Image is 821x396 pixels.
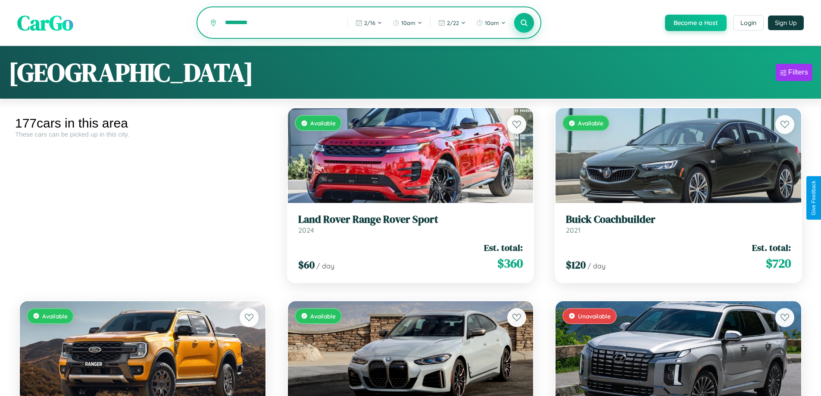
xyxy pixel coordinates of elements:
span: 10am [485,19,499,26]
div: Give Feedback [811,181,817,215]
span: 10am [401,19,415,26]
h3: Buick Coachbuilder [566,213,791,226]
span: Available [42,312,68,320]
span: $ 120 [566,258,586,272]
button: 2/22 [434,16,470,30]
span: 2021 [566,226,581,234]
div: These cars can be picked up in this city. [15,131,270,138]
div: Filters [788,68,808,77]
span: Est. total: [752,241,791,254]
span: Unavailable [578,312,611,320]
h1: [GEOGRAPHIC_DATA] [9,55,253,90]
span: 2 / 22 [447,19,459,26]
span: / day [316,262,334,270]
span: CarGo [17,9,73,37]
span: $ 60 [298,258,315,272]
button: Login [733,15,764,31]
span: $ 720 [766,255,791,272]
span: 2024 [298,226,314,234]
span: 2 / 16 [364,19,375,26]
span: Available [578,119,603,127]
span: Est. total: [484,241,523,254]
h3: Land Rover Range Rover Sport [298,213,523,226]
span: Available [310,312,336,320]
span: Available [310,119,336,127]
button: 2/16 [351,16,387,30]
button: Become a Host [665,15,727,31]
span: / day [587,262,606,270]
button: Filters [776,64,812,81]
div: 177 cars in this area [15,116,270,131]
a: Buick Coachbuilder2021 [566,213,791,234]
button: Sign Up [768,16,804,30]
button: 10am [472,16,510,30]
button: 10am [388,16,427,30]
a: Land Rover Range Rover Sport2024 [298,213,523,234]
span: $ 360 [497,255,523,272]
